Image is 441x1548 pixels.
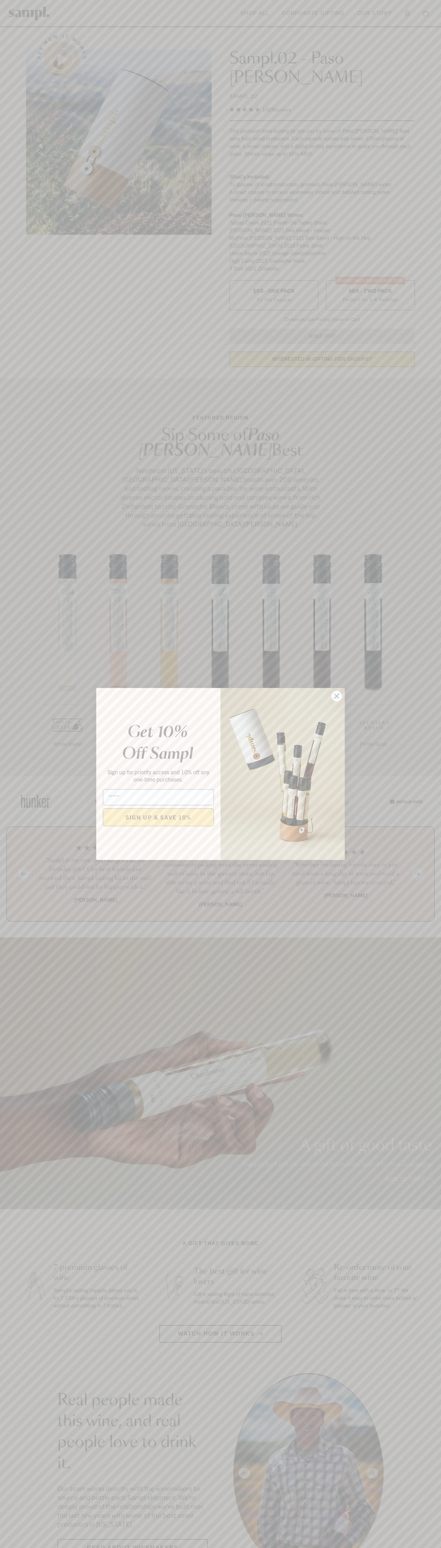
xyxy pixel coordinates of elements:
em: Get 10% Off Sampl [122,725,193,762]
button: Close dialog [331,691,342,702]
button: SIGN UP & SAVE 10% [103,808,214,826]
img: 96933287-25a1-481a-a6d8-4dd623390dc6.png [220,688,345,860]
span: Sign up for priority access and 10% off any one-time purchases. [107,768,209,783]
input: Email [103,789,214,805]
